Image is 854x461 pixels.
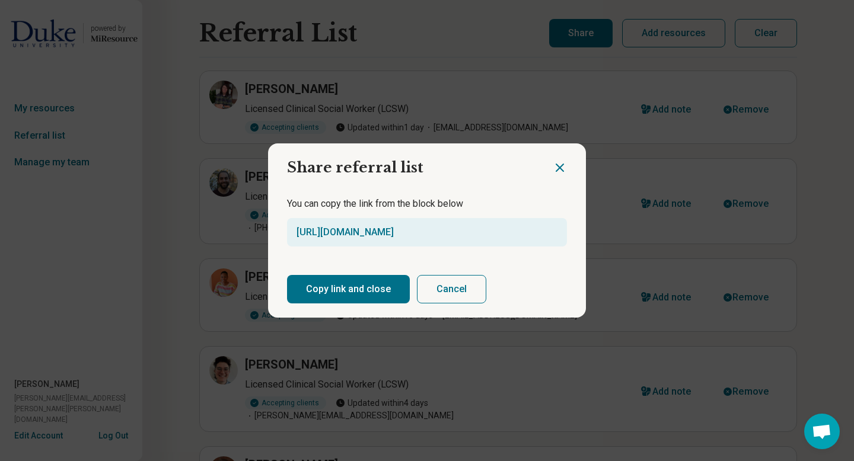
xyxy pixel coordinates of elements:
[287,275,410,303] button: Copy link and close
[553,161,567,175] button: Close dialog
[268,143,553,183] h2: Share referral list
[417,275,486,303] button: Cancel
[297,226,394,238] a: [URL][DOMAIN_NAME]
[287,197,567,211] p: You can copy the link from the block below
